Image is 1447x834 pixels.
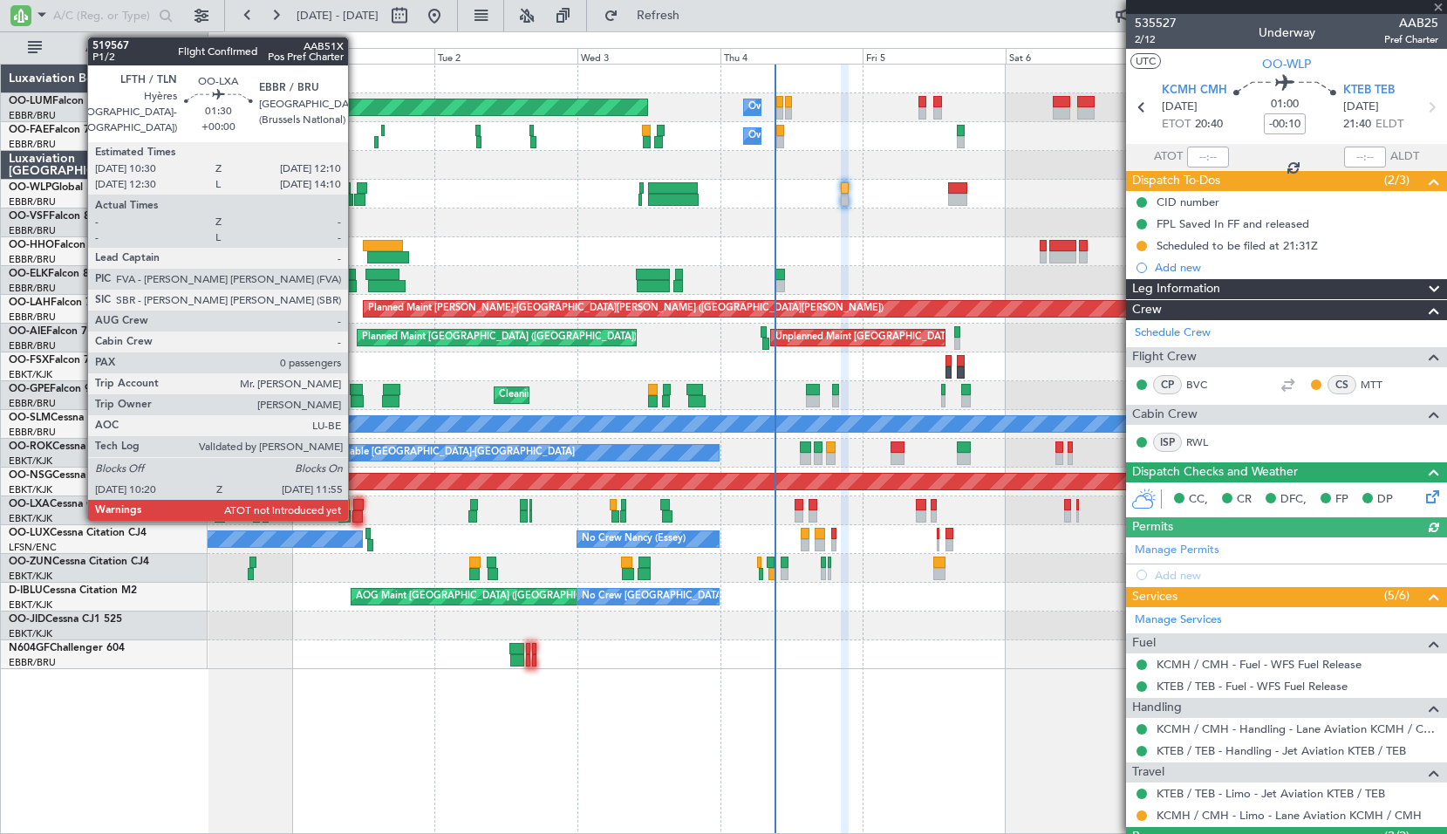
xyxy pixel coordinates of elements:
[9,253,56,266] a: EBBR/BRU
[1153,433,1182,452] div: ISP
[499,382,790,408] div: Cleaning [GEOGRAPHIC_DATA] ([GEOGRAPHIC_DATA] National)
[1375,116,1403,133] span: ELDT
[19,34,189,62] button: All Aircraft
[1335,491,1348,509] span: FP
[1132,462,1298,482] span: Dispatch Checks and Weather
[1328,375,1356,394] div: CS
[9,269,48,279] span: OO-ELK
[9,528,147,538] a: OO-LUXCessna Citation CJ4
[45,42,184,54] span: All Aircraft
[1162,82,1227,99] span: KCMH CMH
[9,557,52,567] span: OO-ZUN
[9,656,56,669] a: EBBR/BRU
[9,470,149,481] a: OO-NSGCessna Citation CJ4
[720,48,863,64] div: Thu 4
[9,470,52,481] span: OO-NSG
[295,35,324,50] div: [DATE]
[9,426,56,439] a: EBBR/BRU
[9,182,51,193] span: OO-WLP
[9,125,49,135] span: OO-FAE
[9,570,52,583] a: EBKT/KJK
[9,441,149,452] a: OO-ROKCessna Citation CJ4
[362,325,637,351] div: Planned Maint [GEOGRAPHIC_DATA] ([GEOGRAPHIC_DATA])
[9,96,100,106] a: OO-LUMFalcon 7X
[9,96,52,106] span: OO-LUM
[9,557,149,567] a: OO-ZUNCessna Citation CJ4
[863,48,1006,64] div: Fri 5
[9,528,50,538] span: OO-LUX
[9,138,56,151] a: EBBR/BRU
[1271,96,1299,113] span: 01:00
[1132,587,1177,607] span: Services
[9,614,122,625] a: OO-JIDCessna CJ1 525
[1157,657,1362,672] a: KCMH / CMH - Fuel - WFS Fuel Release
[9,109,56,122] a: EBBR/BRU
[9,282,56,295] a: EBBR/BRU
[9,585,43,596] span: D-IBLU
[9,211,97,222] a: OO-VSFFalcon 8X
[596,2,700,30] button: Refresh
[9,643,125,653] a: N604GFChallenger 604
[9,441,52,452] span: OO-ROK
[1132,405,1198,425] span: Cabin Crew
[356,584,659,610] div: AOG Maint [GEOGRAPHIC_DATA] ([GEOGRAPHIC_DATA] National)
[9,240,54,250] span: OO-HHO
[1132,300,1162,320] span: Crew
[9,384,50,394] span: OO-GPE
[1384,14,1438,32] span: AAB25
[292,48,435,64] div: Mon 1
[1132,633,1156,653] span: Fuel
[1157,195,1219,209] div: CID number
[9,182,111,193] a: OO-WLPGlobal 5500
[9,339,56,352] a: EBBR/BRU
[1157,786,1385,801] a: KTEB / TEB - Limo - Jet Aviation KTEB / TEB
[1135,32,1177,47] span: 2/12
[1157,216,1309,231] div: FPL Saved In FF and released
[1361,377,1400,393] a: MTT
[1157,808,1422,823] a: KCMH / CMH - Limo - Lane Aviation KCMH / CMH
[149,48,292,64] div: Sun 31
[211,35,241,50] div: [DATE]
[9,541,57,554] a: LFSN/ENC
[1154,148,1183,166] span: ATOT
[1135,14,1177,32] span: 535527
[1130,53,1161,69] button: UTC
[1384,586,1409,605] span: (5/6)
[1135,325,1211,342] a: Schedule Crew
[1153,375,1182,394] div: CP
[9,326,94,337] a: OO-AIEFalcon 7X
[577,48,720,64] div: Wed 3
[9,455,52,468] a: EBKT/KJK
[9,125,97,135] a: OO-FAEFalcon 7X
[1132,171,1220,191] span: Dispatch To-Dos
[297,8,379,24] span: [DATE] - [DATE]
[1343,82,1395,99] span: KTEB TEB
[1157,238,1318,253] div: Scheduled to be filed at 21:31Z
[9,326,46,337] span: OO-AIE
[1162,99,1198,116] span: [DATE]
[582,584,874,610] div: No Crew [GEOGRAPHIC_DATA] ([GEOGRAPHIC_DATA] National)
[9,355,97,366] a: OO-FSXFalcon 7X
[9,355,49,366] span: OO-FSX
[622,10,695,22] span: Refresh
[53,3,154,29] input: A/C (Reg. or Type)
[1162,116,1191,133] span: ETOT
[1189,491,1208,509] span: CC,
[582,526,686,552] div: No Crew Nancy (Essey)
[1384,32,1438,47] span: Pref Charter
[748,123,867,149] div: Owner Melsbroek Air Base
[9,627,52,640] a: EBKT/KJK
[9,297,99,308] a: OO-LAHFalcon 7X
[748,94,867,120] div: Owner Melsbroek Air Base
[9,269,96,279] a: OO-ELKFalcon 8X
[9,195,56,208] a: EBBR/BRU
[9,499,147,509] a: OO-LXACessna Citation CJ4
[1132,762,1164,783] span: Travel
[9,311,56,324] a: EBBR/BRU
[9,224,56,237] a: EBBR/BRU
[297,440,575,466] div: A/C Unavailable [GEOGRAPHIC_DATA]-[GEOGRAPHIC_DATA]
[1262,55,1311,73] span: OO-WLP
[9,499,50,509] span: OO-LXA
[9,614,45,625] span: OO-JID
[1157,743,1406,758] a: KTEB / TEB - Handling - Jet Aviation KTEB / TEB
